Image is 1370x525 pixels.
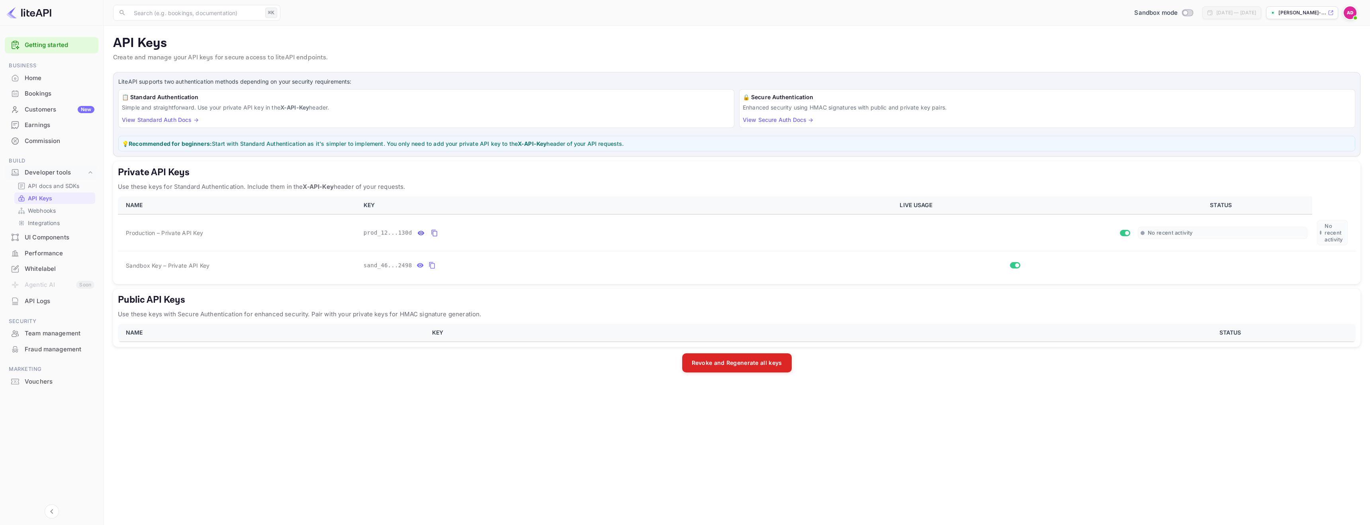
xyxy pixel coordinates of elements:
[18,194,92,202] a: API Keys
[5,365,98,374] span: Marketing
[5,261,98,276] a: Whitelabel
[118,196,1356,279] table: private api keys table
[118,310,1356,319] p: Use these keys with Secure Authentication for enhanced security. Pair with your private keys for ...
[5,118,98,132] a: Earnings
[25,329,94,338] div: Team management
[1133,196,1312,214] th: STATUS
[5,71,98,85] a: Home
[122,103,731,112] p: Simple and straightforward. Use your private API key in the header.
[113,53,1360,63] p: Create and manage your API keys for secure access to liteAPI endpoints.
[25,41,94,50] a: Getting started
[118,324,1356,342] table: public api keys table
[359,196,895,214] th: KEY
[5,133,98,148] a: Commission
[25,105,94,114] div: Customers
[28,182,80,190] p: API docs and SDKs
[1148,229,1193,236] span: No recent activity
[5,133,98,149] div: Commission
[1108,324,1356,342] th: STATUS
[129,5,262,21] input: Search (e.g. bookings, documentation)
[25,249,94,258] div: Performance
[14,192,95,204] div: API Keys
[25,297,94,306] div: API Logs
[25,168,86,177] div: Developer tools
[743,93,1352,102] h6: 🔒 Secure Authentication
[5,230,98,245] a: UI Components
[427,324,1108,342] th: KEY
[122,116,199,123] a: View Standard Auth Docs →
[303,183,333,190] strong: X-API-Key
[5,71,98,86] div: Home
[118,196,359,214] th: NAME
[129,140,212,147] strong: Recommended for beginners:
[5,317,98,326] span: Security
[118,294,1356,306] h5: Public API Keys
[364,229,412,237] span: prod_12...130d
[78,106,94,113] div: New
[5,246,98,261] a: Performance
[895,196,1133,214] th: LIVE USAGE
[5,374,98,389] a: Vouchers
[14,217,95,229] div: Integrations
[25,377,94,386] div: Vouchers
[45,504,59,519] button: Collapse navigation
[1278,9,1326,16] p: [PERSON_NAME]-...
[122,139,1352,148] p: 💡 Start with Standard Authentication as it's simpler to implement. You only need to add your priv...
[1325,223,1345,243] span: No recent activity
[280,104,309,111] strong: X-API-Key
[364,261,412,270] span: sand_46...2498
[25,233,94,242] div: UI Components
[5,342,98,357] a: Fraud management
[743,103,1352,112] p: Enhanced security using HMAC signatures with public and private key pairs.
[1134,8,1178,18] span: Sandbox mode
[5,118,98,133] div: Earnings
[14,205,95,216] div: Webhooks
[25,121,94,130] div: Earnings
[5,102,98,118] div: CustomersNew
[28,219,60,227] p: Integrations
[5,342,98,357] div: Fraud management
[5,102,98,117] a: CustomersNew
[14,180,95,192] div: API docs and SDKs
[28,194,52,202] p: API Keys
[126,229,203,237] span: Production – Private API Key
[5,261,98,277] div: Whitelabel
[25,264,94,274] div: Whitelabel
[18,219,92,227] a: Integrations
[113,35,1360,51] p: API Keys
[5,86,98,101] a: Bookings
[5,61,98,70] span: Business
[118,77,1355,86] p: LiteAPI supports two authentication methods depending on your security requirements:
[126,262,209,269] span: Sandbox Key – Private API Key
[1216,9,1256,16] div: [DATE] — [DATE]
[682,353,792,372] button: Revoke and Regenerate all keys
[1131,8,1196,18] div: Switch to Production mode
[5,294,98,308] a: API Logs
[28,206,56,215] p: Webhooks
[5,37,98,53] div: Getting started
[265,8,277,18] div: ⌘K
[25,345,94,354] div: Fraud management
[118,182,1356,192] p: Use these keys for Standard Authentication. Include them in the header of your requests.
[118,166,1356,179] h5: Private API Keys
[5,294,98,309] div: API Logs
[118,324,427,342] th: NAME
[18,206,92,215] a: Webhooks
[25,137,94,146] div: Commission
[5,166,98,180] div: Developer tools
[18,182,92,190] a: API docs and SDKs
[5,157,98,165] span: Build
[25,74,94,83] div: Home
[25,89,94,98] div: Bookings
[5,326,98,341] a: Team management
[5,86,98,102] div: Bookings
[518,140,546,147] strong: X-API-Key
[122,93,731,102] h6: 📋 Standard Authentication
[6,6,51,19] img: LiteAPI logo
[743,116,813,123] a: View Secure Auth Docs →
[1344,6,1356,19] img: Adrien Devleschoudere
[5,374,98,390] div: Vouchers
